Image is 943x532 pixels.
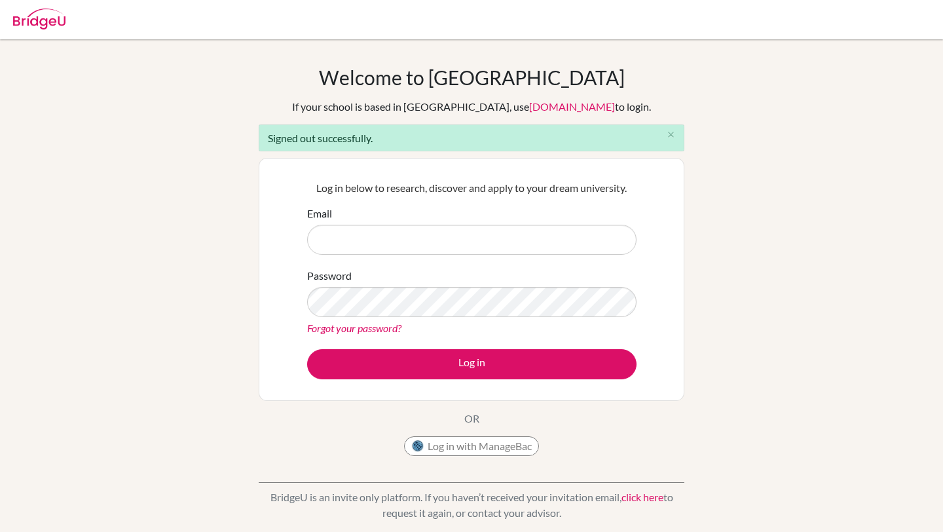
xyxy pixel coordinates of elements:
[666,130,676,140] i: close
[404,436,539,456] button: Log in with ManageBac
[13,9,65,29] img: Bridge-U
[292,99,651,115] div: If your school is based in [GEOGRAPHIC_DATA], use to login.
[307,180,637,196] p: Log in below to research, discover and apply to your dream university.
[464,411,479,427] p: OR
[259,124,684,151] div: Signed out successfully.
[307,349,637,379] button: Log in
[621,491,663,503] a: click here
[307,322,401,334] a: Forgot your password?
[307,268,352,284] label: Password
[319,66,625,89] h1: Welcome to [GEOGRAPHIC_DATA]
[307,206,332,221] label: Email
[657,125,684,145] button: Close
[529,100,615,113] a: [DOMAIN_NAME]
[259,489,684,521] p: BridgeU is an invite only platform. If you haven’t received your invitation email, to request it ...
